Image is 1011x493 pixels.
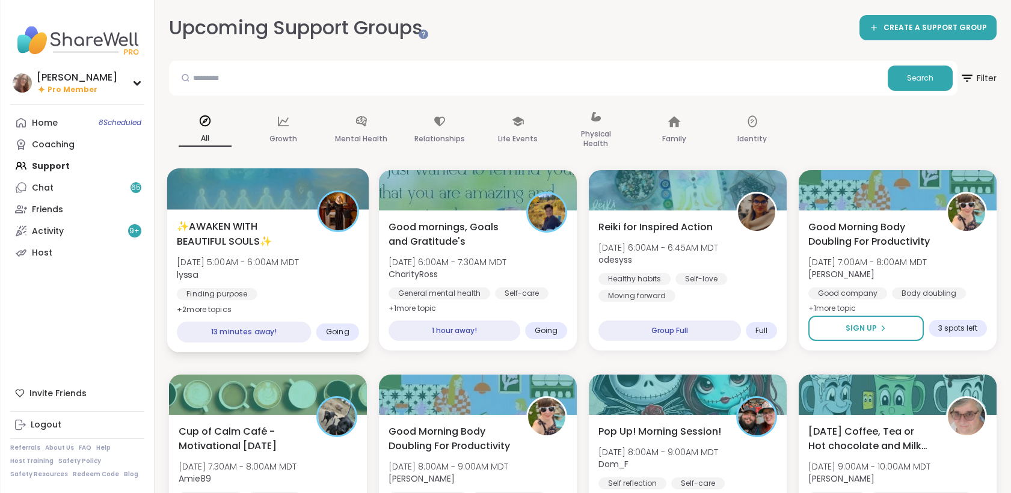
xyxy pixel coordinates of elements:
p: Growth [269,132,297,146]
span: 3 spots left [938,323,977,333]
img: lyssa [319,192,357,230]
div: Invite Friends [10,382,144,404]
a: Safety Policy [58,457,101,465]
span: Full [755,326,767,335]
p: All [179,131,232,147]
span: [DATE] Coffee, Tea or Hot chocolate and Milk Club [808,424,933,453]
span: Good Morning Body Doubling For Productivity [808,220,933,249]
span: Good Morning Body Doubling For Productivity [389,424,513,453]
img: Dom_F [738,398,775,435]
div: Activity [32,225,64,237]
div: Home [32,117,58,129]
span: [DATE] 8:00AM - 9:00AM MDT [598,446,718,458]
span: 65 [131,183,141,193]
img: Susan [948,398,985,435]
span: 8 Scheduled [99,118,141,127]
b: Dom_F [598,458,628,470]
div: Logout [31,419,61,431]
span: Good mornings, Goals and Gratitude's [389,220,513,249]
span: 9 + [129,226,140,236]
a: Referrals [10,444,40,452]
p: Relationships [414,132,465,146]
p: Physical Health [570,127,622,151]
span: CREATE A SUPPORT GROUP [883,23,987,33]
div: Coaching [32,139,75,151]
div: Self-care [671,477,725,489]
a: Coaching [10,133,144,155]
span: [DATE] 6:00AM - 7:30AM MDT [389,256,506,268]
a: Activity9+ [10,220,144,242]
div: Good company [808,287,887,299]
a: Blog [124,470,138,479]
span: Going [325,327,349,337]
a: Friends [10,198,144,220]
div: Healthy habits [598,273,671,285]
div: 1 hour away! [389,320,520,341]
img: Amie89 [318,398,355,435]
span: Search [907,73,933,84]
a: Redeem Code [73,470,119,479]
span: [DATE] 6:00AM - 6:45AM MDT [598,242,718,254]
span: Filter [960,64,997,93]
a: FAQ [79,444,91,452]
span: [DATE] 7:30AM - 8:00AM MDT [179,461,297,473]
img: CharityRoss [528,194,565,231]
div: 13 minutes away! [177,322,311,343]
div: General mental health [389,287,490,299]
b: Amie89 [179,473,211,485]
p: Identity [737,132,767,146]
span: ✨AWAKEN WITH BEAUTIFUL SOULS✨ [177,219,304,248]
div: Self-love [675,273,727,285]
span: Going [535,326,558,335]
img: dodi [13,73,32,93]
span: [DATE] 9:00AM - 10:00AM MDT [808,461,930,473]
button: Search [888,66,953,91]
b: [PERSON_NAME] [808,268,874,280]
b: odesyss [598,254,632,266]
a: Host [10,242,144,263]
a: Chat65 [10,177,144,198]
div: Moving forward [598,290,675,302]
span: [DATE] 7:00AM - 8:00AM MDT [808,256,927,268]
div: Self reflection [598,477,666,489]
h2: Upcoming Support Groups [169,14,432,41]
span: [DATE] 8:00AM - 9:00AM MDT [389,461,508,473]
img: ShareWell Nav Logo [10,19,144,61]
b: lyssa [177,268,198,280]
b: [PERSON_NAME] [808,473,874,485]
span: Pop Up! Morning Session! [598,424,721,439]
div: Body doubling [892,287,966,299]
a: Logout [10,414,144,436]
div: Friends [32,204,63,216]
span: Reiki for Inspired Action [598,220,713,234]
div: Host [32,247,52,259]
span: Sign Up [846,323,877,334]
b: [PERSON_NAME] [389,473,455,485]
div: Group Full [598,320,741,341]
div: [PERSON_NAME] [37,71,117,84]
b: CharityRoss [389,268,438,280]
span: Cup of Calm Café - Motivational [DATE] [179,424,303,453]
a: Safety Resources [10,470,68,479]
a: Home8Scheduled [10,112,144,133]
img: Adrienne_QueenOfTheDawn [948,194,985,231]
a: About Us [45,444,74,452]
div: Chat [32,182,54,194]
p: Life Events [498,132,538,146]
img: Adrienne_QueenOfTheDawn [528,398,565,435]
button: Sign Up [808,316,924,341]
div: Finding purpose [177,288,257,300]
span: Pro Member [48,85,97,95]
a: Host Training [10,457,54,465]
img: odesyss [738,194,775,231]
span: [DATE] 5:00AM - 6:00AM MDT [177,256,299,268]
p: Mental Health [335,132,387,146]
a: CREATE A SUPPORT GROUP [859,15,997,40]
button: Filter [960,61,997,96]
p: Family [662,132,686,146]
div: Self-care [495,287,549,299]
iframe: Spotlight [419,29,428,39]
a: Help [96,444,111,452]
